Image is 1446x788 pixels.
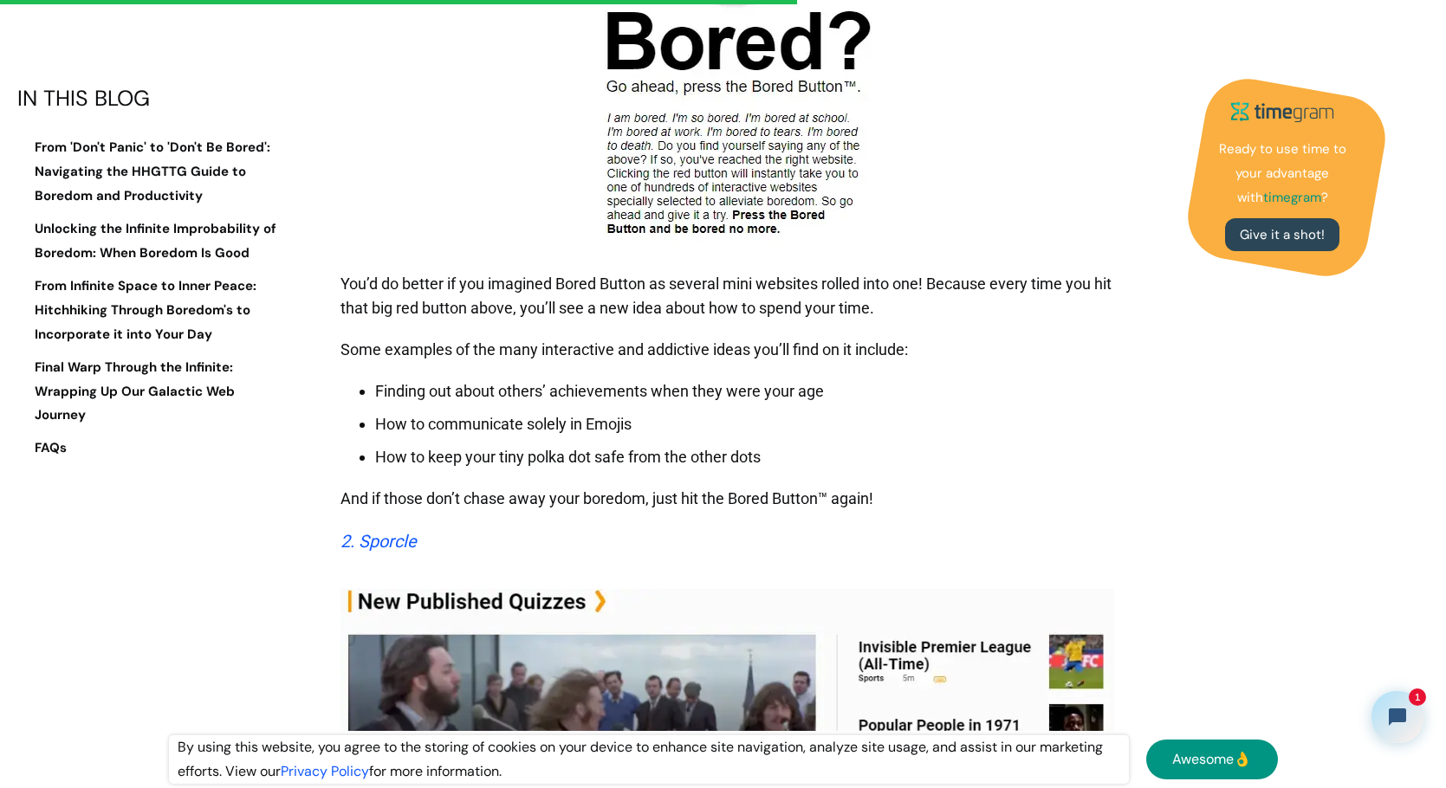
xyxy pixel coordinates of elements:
a: Unlocking the Infinite Improbability of Boredom: When Boredom Is Good [17,218,277,267]
img: timegram logo [1222,95,1343,129]
iframe: Tidio Chat [1357,676,1438,758]
a: Give it a shot! [1225,219,1339,252]
li: How to communicate solely in Emojis [375,412,1114,436]
a: From Infinite Space to Inner Peace: Hitchhiking Through Boredom's to Incorporate it into Your Day [17,275,277,347]
a: From 'Don't Panic' to 'Don't Be Bored': Navigating the HHGTTG Guide to Boredom and Productivity [17,137,277,210]
p: Ready to use time to your advantage with ? [1213,138,1352,210]
a: Awesome👌 [1146,740,1278,779]
a: 2. Sporcle [340,531,417,552]
p: You’d do better if you imagined Bored Button as several mini websites rolled into one! Because ev... [340,263,1114,329]
a: FAQs [17,437,277,462]
p: And if those don’t chase away your boredom, just hit the Bored Button™ again! [340,478,1114,520]
li: How to keep your tiny polka dot safe from the other dots [375,445,1114,469]
li: Finding out about others’ achievements when they were your age [375,379,1114,404]
a: Final Warp Through the Infinite: Wrapping Up Our Galactic Web Journey [17,356,277,429]
a: Privacy Policy [281,762,369,780]
div: By using this website, you agree to the storing of cookies on your device to enhance site navigat... [169,735,1129,784]
strong: timegram [1263,189,1321,206]
div: IN THIS BLOG [17,87,277,111]
p: Some examples of the many interactive and addictive ideas you’ll find on it include: [340,329,1114,371]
